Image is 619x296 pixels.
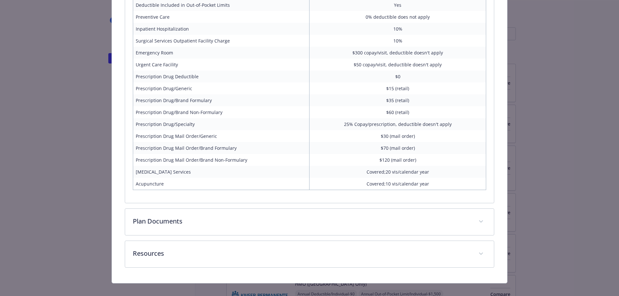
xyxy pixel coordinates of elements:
td: Covered;20 vis/calendar year [309,166,486,178]
td: $50 copay/visit, deductible doesn't apply [309,59,486,71]
td: $70 (mail order) [309,142,486,154]
td: $35 (retail) [309,94,486,106]
p: Resources [133,249,471,258]
td: $300 copay/visit, deductible doesn't apply [309,47,486,59]
td: 0% deductible does not apply [309,11,486,23]
p: Plan Documents [133,216,471,226]
td: 10% [309,35,486,47]
td: Prescription Drug/Brand Non-Formulary [133,106,309,118]
td: Surgical Services Outpatient Facility Charge [133,35,309,47]
td: 10% [309,23,486,35]
td: Prescription Drug/Generic [133,82,309,94]
td: $30 (mail order) [309,130,486,142]
td: Prescription Drug Mail Order/Brand Formulary [133,142,309,154]
td: $15 (retail) [309,82,486,94]
td: Prescription Drug Mail Order/Brand Non-Formulary [133,154,309,166]
td: Covered;10 vis/calendar year [309,178,486,190]
td: Prescription Drug Deductible [133,71,309,82]
td: Prescription Drug Mail Order/Generic [133,130,309,142]
td: $60 (retail) [309,106,486,118]
td: Preventive Care [133,11,309,23]
td: $120 (mail order) [309,154,486,166]
td: Urgent Care Facility [133,59,309,71]
div: Plan Documents [125,209,494,235]
td: Emergency Room [133,47,309,59]
td: $0 [309,71,486,82]
td: Inpatient Hospitalization [133,23,309,35]
div: Resources [125,241,494,267]
td: 25% Copay/prescription, deductible doesn't apply [309,118,486,130]
td: Prescription Drug/Specialty [133,118,309,130]
td: Acupuncture [133,178,309,190]
td: [MEDICAL_DATA] Services [133,166,309,178]
td: Prescription Drug/Brand Formulary [133,94,309,106]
